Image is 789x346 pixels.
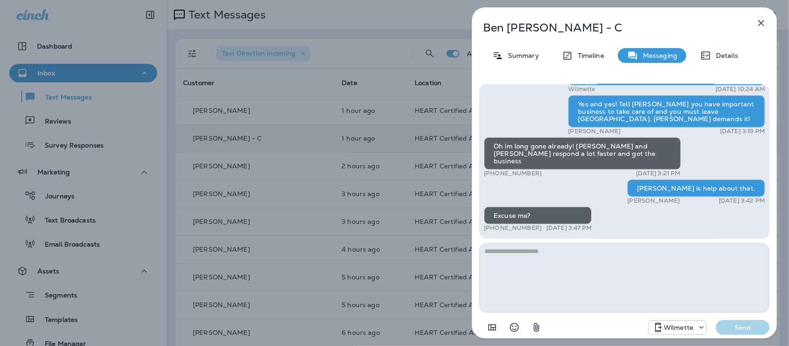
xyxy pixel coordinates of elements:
div: Oh im long gone already! [PERSON_NAME] and [PERSON_NAME] respond a lot faster and got the business [484,137,681,170]
p: Details [711,52,738,59]
p: Ben [PERSON_NAME] - C [483,21,735,34]
p: Wilmette [568,86,595,93]
p: [PHONE_NUMBER] [484,224,542,232]
p: [DATE] 3:19 PM [720,128,765,135]
p: Summary [503,52,539,59]
button: Select an emoji [505,318,524,337]
p: [PERSON_NAME] [627,197,680,204]
p: [PHONE_NUMBER] [484,170,542,177]
div: +1 (847) 865-9557 [649,322,706,333]
p: Timeline [573,52,604,59]
div: Yes and yes! Tell [PERSON_NAME] you have important business to take care of and you must leave [G... [568,95,765,128]
p: [DATE] 10:24 AM [716,86,765,93]
div: Excuse me? [484,207,592,224]
button: Add in a premade template [483,318,502,337]
p: [DATE] 3:42 PM [719,197,765,204]
p: [DATE] 3:47 PM [546,224,592,232]
p: [DATE] 3:21 PM [636,170,681,177]
p: Messaging [638,52,677,59]
p: [PERSON_NAME] [568,128,621,135]
div: [PERSON_NAME] is help about that. [627,179,765,197]
p: Wilmette [664,324,693,331]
